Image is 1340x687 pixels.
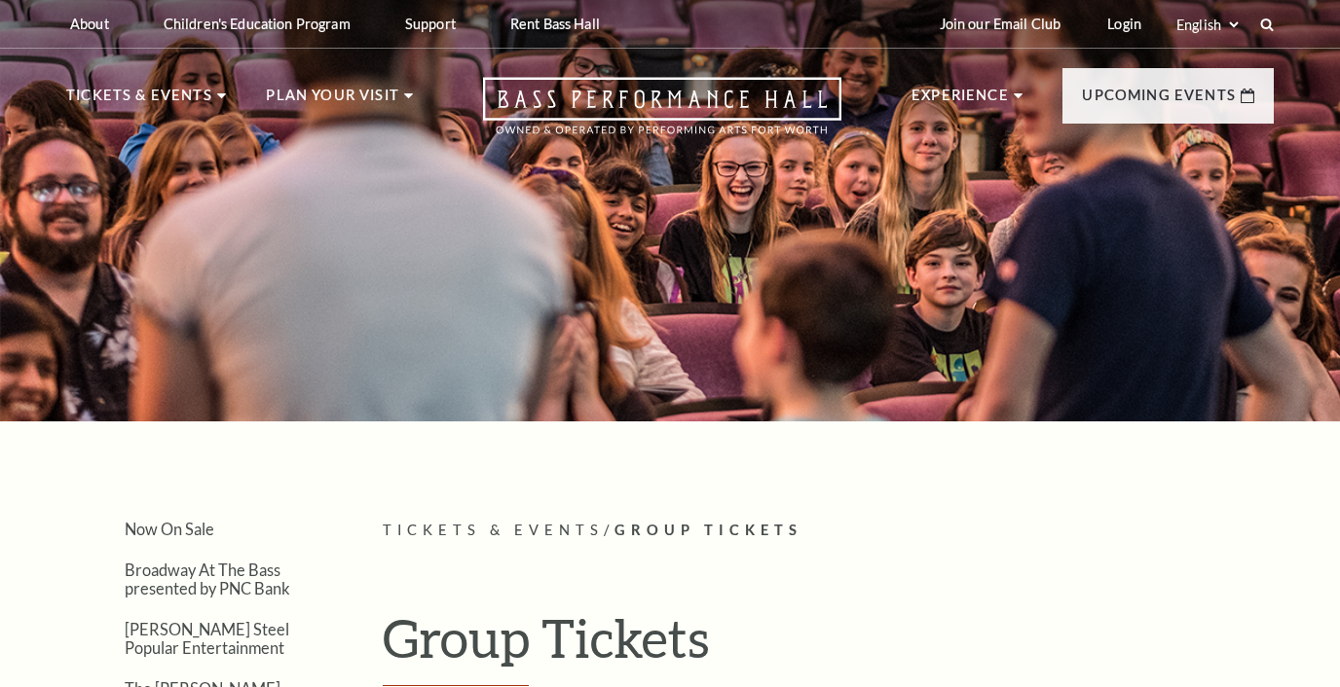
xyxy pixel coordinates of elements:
span: Tickets & Events [383,522,604,538]
p: Plan Your Visit [266,84,399,119]
p: Tickets & Events [66,84,212,119]
a: Broadway At The Bass presented by PNC Bank [125,560,290,597]
p: / [383,519,1274,543]
p: Support [405,16,456,32]
select: Select: [1172,16,1242,34]
p: Upcoming Events [1082,84,1236,119]
span: Group Tickets [614,522,802,538]
p: Children's Education Program [164,16,351,32]
a: Now On Sale [125,520,214,538]
p: Rent Bass Hall [510,16,600,32]
a: [PERSON_NAME] Steel Popular Entertainment [125,620,289,657]
h1: Group Tickets [383,606,1274,686]
p: Experience [912,84,1009,119]
p: About [70,16,109,32]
